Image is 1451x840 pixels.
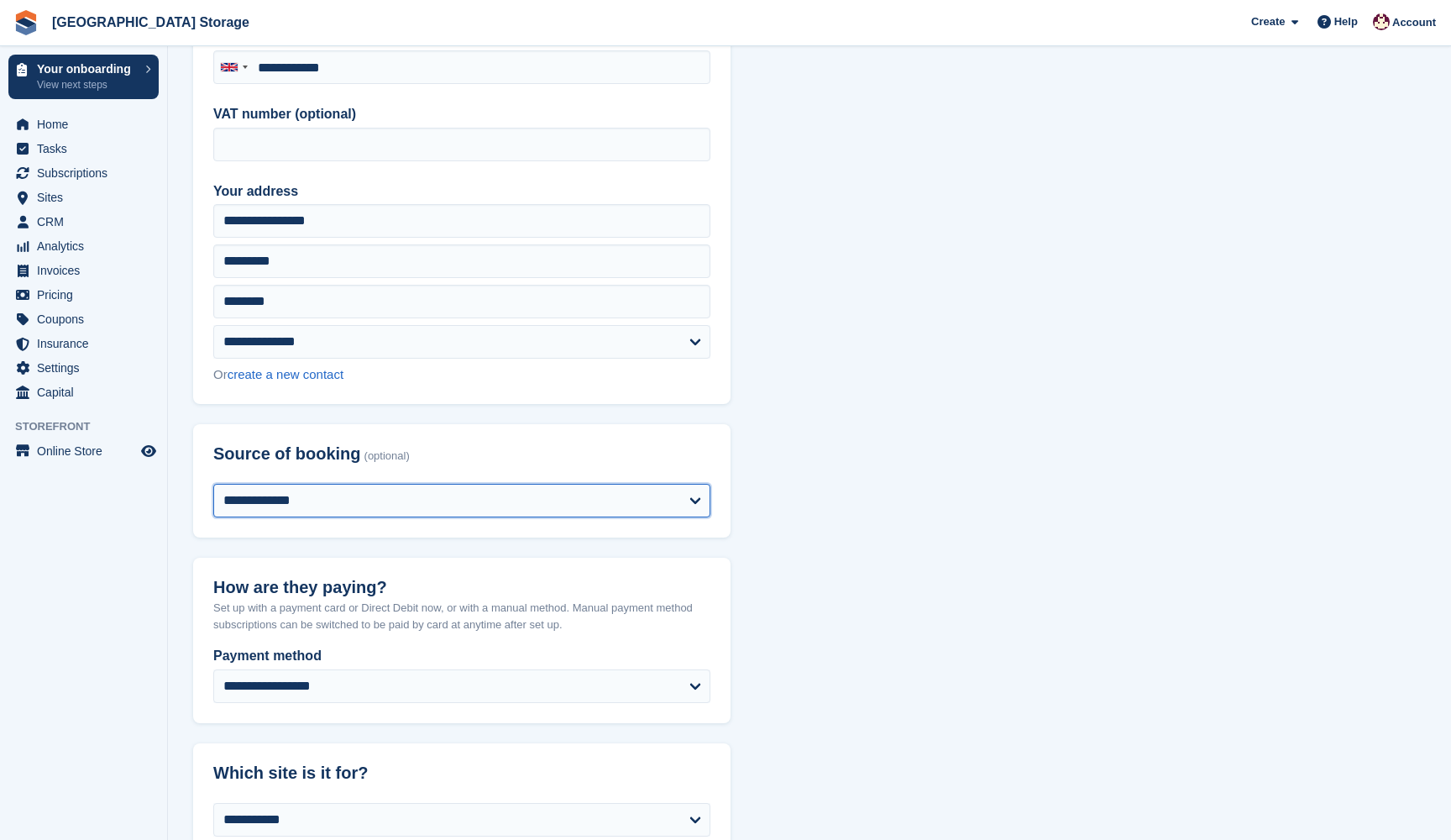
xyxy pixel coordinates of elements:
h2: Which site is it for? [213,764,710,783]
a: menu [8,259,159,282]
span: Home [37,113,138,136]
label: Your address [213,181,710,202]
span: Subscriptions [37,161,138,185]
span: Create [1251,13,1285,30]
p: Your onboarding [37,63,137,75]
span: Online Store [37,439,138,463]
span: Insurance [37,332,138,355]
a: menu [8,332,159,355]
span: Source of booking [213,444,361,464]
a: menu [8,307,159,331]
a: menu [8,356,159,380]
a: menu [8,161,159,185]
a: menu [8,234,159,258]
a: menu [8,137,159,160]
div: Or [213,365,710,385]
p: View next steps [37,77,137,92]
div: United Kingdom: +44 [214,51,253,83]
span: Pricing [37,283,138,307]
span: Help [1334,13,1358,30]
span: Sites [37,186,138,209]
a: menu [8,210,159,234]
a: menu [8,283,159,307]
img: stora-icon-8386f47178a22dfd0bd8f6a31ec36ba5ce8667c1dd55bd0f319d3a0aa187defe.svg [13,10,39,35]
label: VAT number (optional) [213,104,710,124]
h2: How are they paying? [213,578,710,597]
a: menu [8,186,159,209]
a: [GEOGRAPHIC_DATA] Storage [45,8,256,36]
a: menu [8,439,159,463]
span: CRM [37,210,138,234]
a: menu [8,381,159,404]
span: (optional) [364,450,410,463]
span: Analytics [37,234,138,258]
span: Settings [37,356,138,380]
a: menu [8,113,159,136]
span: Account [1392,14,1436,31]
p: Set up with a payment card or Direct Debit now, or with a manual method. Manual payment method su... [213,600,710,633]
a: create a new contact [228,367,343,381]
span: Tasks [37,137,138,160]
span: Storefront [15,418,167,435]
img: Andrew Lacey [1373,13,1390,30]
a: Preview store [139,441,159,461]
span: Invoices [37,259,138,282]
span: Coupons [37,307,138,331]
label: Payment method [213,646,710,666]
a: Your onboarding View next steps [8,55,159,99]
span: Capital [37,381,138,404]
